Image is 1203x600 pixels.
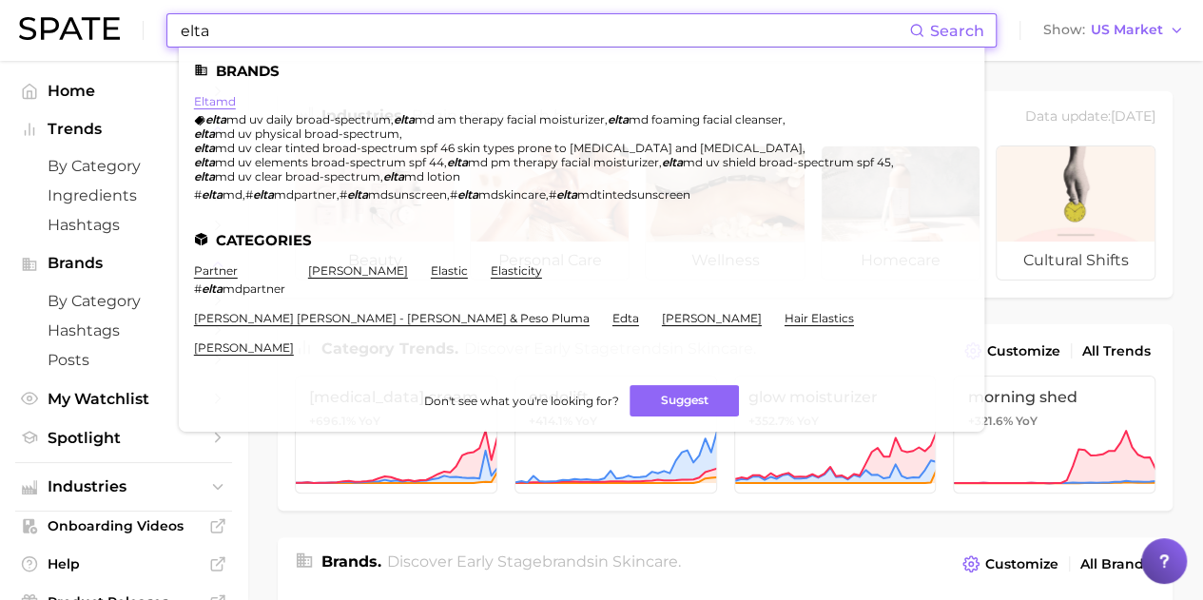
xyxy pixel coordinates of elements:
[253,187,274,202] em: elta
[194,141,215,155] em: elta
[194,63,969,79] li: Brands
[383,169,404,184] em: elta
[15,512,232,540] a: Onboarding Videos
[556,187,577,202] em: elta
[194,187,202,202] span: #
[245,187,253,202] span: #
[662,155,683,169] em: elta
[215,141,803,155] span: md uv clear tinted broad-spectrum spf 46 skin types prone to [MEDICAL_DATA] and [MEDICAL_DATA]
[15,151,232,181] a: by Category
[478,187,546,202] span: mdskincare
[48,517,200,534] span: Onboarding Videos
[48,478,200,495] span: Industries
[967,414,1012,428] span: +321.6%
[194,281,202,296] span: #
[223,187,243,202] span: md
[48,157,200,175] span: by Category
[226,112,391,126] span: md uv daily broad-spectrum
[15,210,232,240] a: Hashtags
[15,384,232,414] a: My Watchlist
[295,376,497,494] a: [MEDICAL_DATA] cream+696.1% YoY
[1080,556,1151,572] span: All Brands
[15,473,232,501] button: Industries
[1077,339,1155,364] a: All Trends
[514,376,717,494] a: endolift+414.1% YoY
[394,112,415,126] em: elta
[967,388,1141,406] span: morning shed
[785,311,854,325] a: hair elastics
[347,187,368,202] em: elta
[48,121,200,138] span: Trends
[15,181,232,210] a: Ingredients
[450,187,457,202] span: #
[404,169,460,184] span: md lotion
[321,552,381,571] span: Brands .
[194,263,238,278] a: partner
[629,112,783,126] span: md foaming facial cleanser
[194,340,294,355] a: [PERSON_NAME]
[1025,105,1155,130] div: Data update: [DATE]
[194,169,215,184] em: elta
[15,550,232,578] a: Help
[423,394,618,408] span: Don't see what you're looking for?
[194,311,590,325] a: [PERSON_NAME] [PERSON_NAME] - [PERSON_NAME] & peso pluma
[987,343,1060,359] span: Customize
[958,551,1063,577] button: Customize
[15,286,232,316] a: by Category
[194,112,946,184] div: , , , , , , , , ,
[577,187,690,202] span: mdtintedsunscreen
[734,376,937,494] a: glow moisturizer+352.7% YoY
[202,187,223,202] em: elta
[215,126,399,141] span: md uv physical broad-spectrum
[447,155,468,169] em: elta
[48,429,200,447] span: Spotlight
[1091,25,1163,35] span: US Market
[194,187,946,202] div: , , , ,
[431,263,468,278] a: elastic
[612,552,678,571] span: skincare
[48,321,200,339] span: Hashtags
[1082,343,1151,359] span: All Trends
[205,112,226,126] em: elta
[415,112,605,126] span: md am therapy facial moisturizer
[48,216,200,234] span: Hashtags
[308,263,408,278] a: [PERSON_NAME]
[491,263,542,278] a: elasticity
[997,242,1154,280] span: cultural shifts
[194,126,215,141] em: elta
[608,112,629,126] em: elta
[457,187,478,202] em: elta
[1043,25,1085,35] span: Show
[48,351,200,369] span: Posts
[48,292,200,310] span: by Category
[202,281,223,296] em: elta
[48,255,200,272] span: Brands
[953,376,1155,494] a: morning shed+321.6% YoY
[683,155,891,169] span: md uv shield broad-spectrum spf 45
[194,232,969,248] li: Categories
[223,281,285,296] span: mdpartner
[662,311,762,325] a: [PERSON_NAME]
[15,249,232,278] button: Brands
[194,94,236,108] a: eltamd
[368,187,447,202] span: mdsunscreen
[179,14,909,47] input: Search here for a brand, industry, or ingredient
[612,311,639,325] a: edta
[48,186,200,204] span: Ingredients
[930,22,984,40] span: Search
[1076,552,1155,577] a: All Brands
[48,390,200,408] span: My Watchlist
[48,82,200,100] span: Home
[549,187,556,202] span: #
[996,145,1155,281] a: cultural shifts
[387,552,681,571] span: Discover Early Stage brands in .
[215,155,444,169] span: md uv elements broad-spectrum spf 44
[960,338,1065,364] button: Customize
[630,385,739,416] button: Suggest
[15,345,232,375] a: Posts
[1015,414,1037,429] span: YoY
[340,187,347,202] span: #
[15,423,232,453] a: Spotlight
[48,555,200,572] span: Help
[274,187,337,202] span: mdpartner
